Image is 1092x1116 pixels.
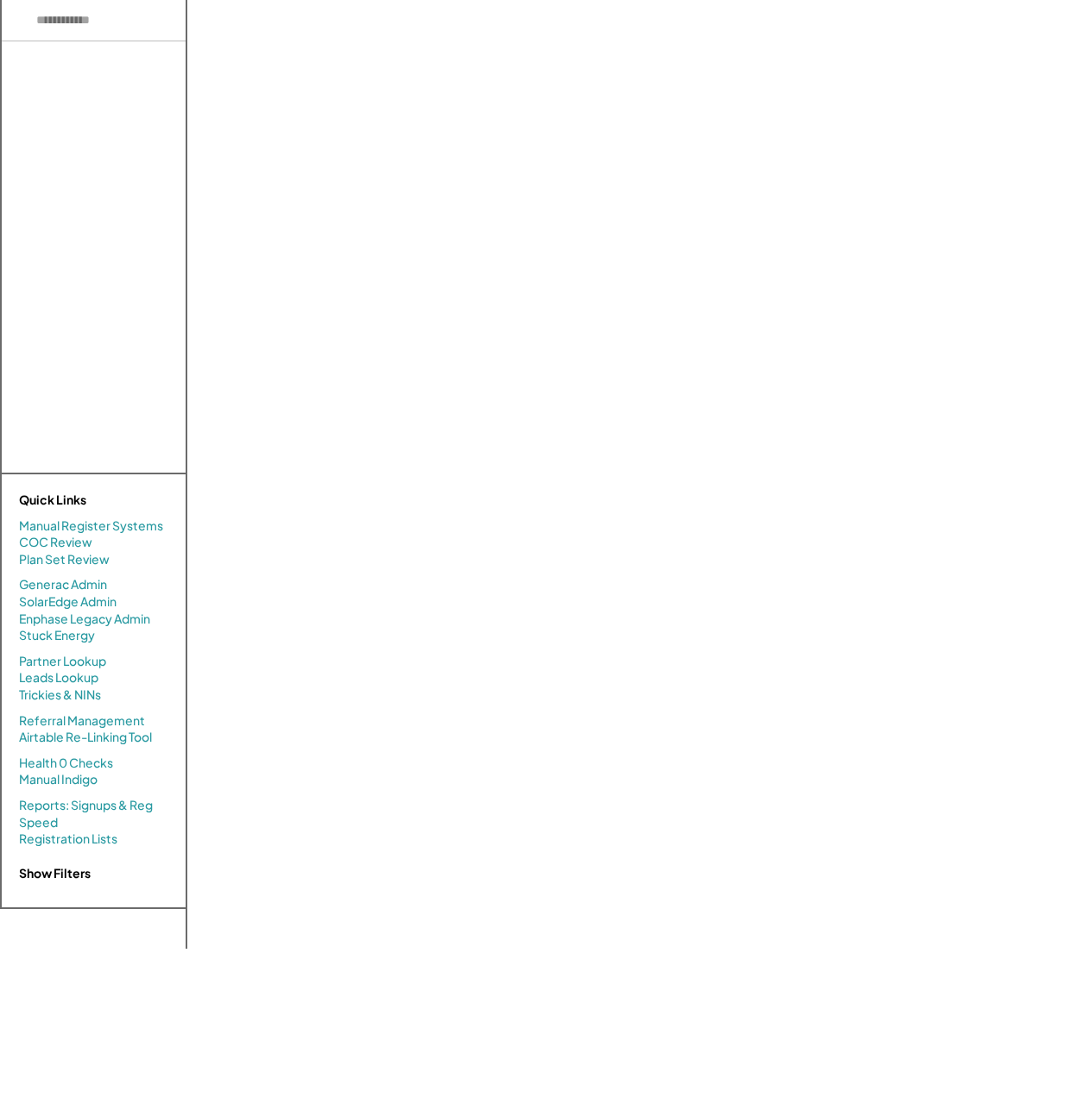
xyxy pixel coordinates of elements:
[19,492,192,509] div: Quick Links
[19,534,92,551] a: COC Review
[19,712,145,730] a: Referral Management
[19,611,150,628] a: Enphase Legacy Admin
[19,669,98,687] a: Leads Lookup
[19,517,163,535] a: Manual Register Systems
[19,551,110,568] a: Plan Set Review
[19,755,113,772] a: Health 0 Checks
[19,729,152,746] a: Airtable Re-Linking Tool
[19,653,106,670] a: Partner Lookup
[19,865,91,881] strong: Show Filters
[19,576,107,593] a: Generac Admin
[19,593,117,611] a: SolarEdge Admin
[19,771,98,788] a: Manual Indigo
[19,687,101,704] a: Trickies & NINs
[19,627,95,644] a: Stuck Energy
[19,797,168,831] a: Reports: Signups & Reg Speed
[19,831,117,848] a: Registration Lists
